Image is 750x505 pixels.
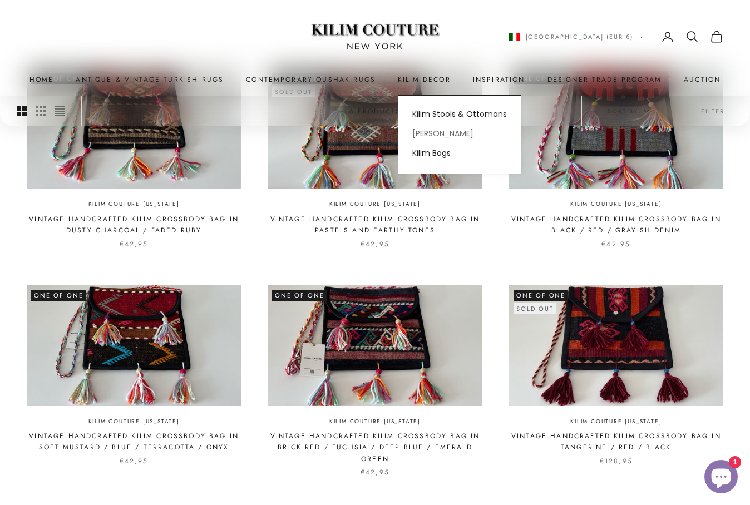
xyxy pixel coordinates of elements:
img: Authentic vintage handcrafted Kilim crossbody bag, made from a wool Kilim rug with earthy tones a... [27,68,241,189]
a: Kilim Couture [US_STATE] [570,200,662,209]
inbox-online-store-chat: Shopify online store chat [701,460,741,496]
p: 6 products [349,105,401,116]
span: One of One [272,290,327,301]
sale-price: €42,95 [601,239,630,250]
button: Filter [675,96,750,126]
a: Kilim Bags [398,144,521,164]
a: Vintage Handcrafted Kilim Crossbody Bag in Tangerine / Red / Black [509,430,723,453]
button: Change country or currency [509,32,645,42]
sale-price: €42,95 [361,239,389,250]
a: Kilim Couture [US_STATE] [88,200,180,209]
a: Vintage Handcrafted Kilim Crossbody Bag in Soft Mustard / Blue / Terracotta / Onyx [27,430,241,453]
img: Vintage handcrafted Kilim crossbody bag in vibrant brick red, fuchsia, deep blue, and emerald gre... [268,285,482,406]
span: One of One [514,290,569,301]
a: Vintage Handcrafted Kilim Crossbody Bag in Dusty Charcoal / Faded Ruby [27,214,241,236]
img: Handcrafted Kilim crossbody bag featuring tribal patterns in black, red, and grayish denim. Made ... [509,68,723,189]
sale-price: €42,95 [361,467,389,478]
img: Handcrafted Kilim crossbody bag with fringes featuring tribal patterns in tangerine, fuchsia, red... [509,285,723,406]
a: Contemporary Oushak Rugs [246,74,376,85]
sale-price: €128,95 [600,456,633,467]
sale-price: €42,95 [120,456,149,467]
a: Auction [684,74,721,85]
a: Designer Trade Program [547,74,662,85]
img: Polychromatic handcrafted Kilim crossbody bag featuring tribal patterns in pastel pink, gray, whi... [268,68,482,189]
img: Logo of Kilim Couture New York [305,11,445,63]
summary: Kilim Decor [398,74,451,85]
span: One of One [31,290,86,301]
sale-price: €42,95 [120,239,149,250]
a: Home [29,74,54,85]
button: Switch to larger product images [17,96,27,126]
button: Switch to smaller product images [36,96,46,126]
a: Kilim Couture [US_STATE] [329,417,421,427]
sold-out-badge: Sold out [514,303,556,314]
button: Sort by [582,96,675,126]
a: Kilim Couture [US_STATE] [570,417,662,427]
nav: Primary navigation [27,74,723,85]
a: Vintage Handcrafted Kilim Crossbody Bag in Pastels and Earthy Tones [268,214,482,236]
img: Italy [509,33,520,41]
span: Sort by [608,106,649,116]
nav: Secondary navigation [509,30,724,43]
a: Antique & Vintage Turkish Rugs [76,74,224,85]
a: Kilim Couture [US_STATE] [329,200,421,209]
a: Inspiration [473,74,525,85]
a: Vintage Handcrafted Kilim Crossbody Bag in Black / Red / Grayish Denim [509,214,723,236]
a: Vintage Handcrafted Kilim Crossbody Bag in Brick Red / Fuchsia / Deep Blue / Emerald Green [268,430,482,464]
a: Kilim Couture [US_STATE] [88,417,180,427]
img: Vintage Kilim crossbody bag with tribal patterns in pastel mustard, vivid blue, terracotta, and b... [27,285,241,406]
span: [GEOGRAPHIC_DATA] (EUR €) [526,32,634,42]
a: [PERSON_NAME] [398,125,521,144]
button: Switch to compact product images [55,96,65,126]
a: Kilim Stools & Ottomans [398,105,521,124]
